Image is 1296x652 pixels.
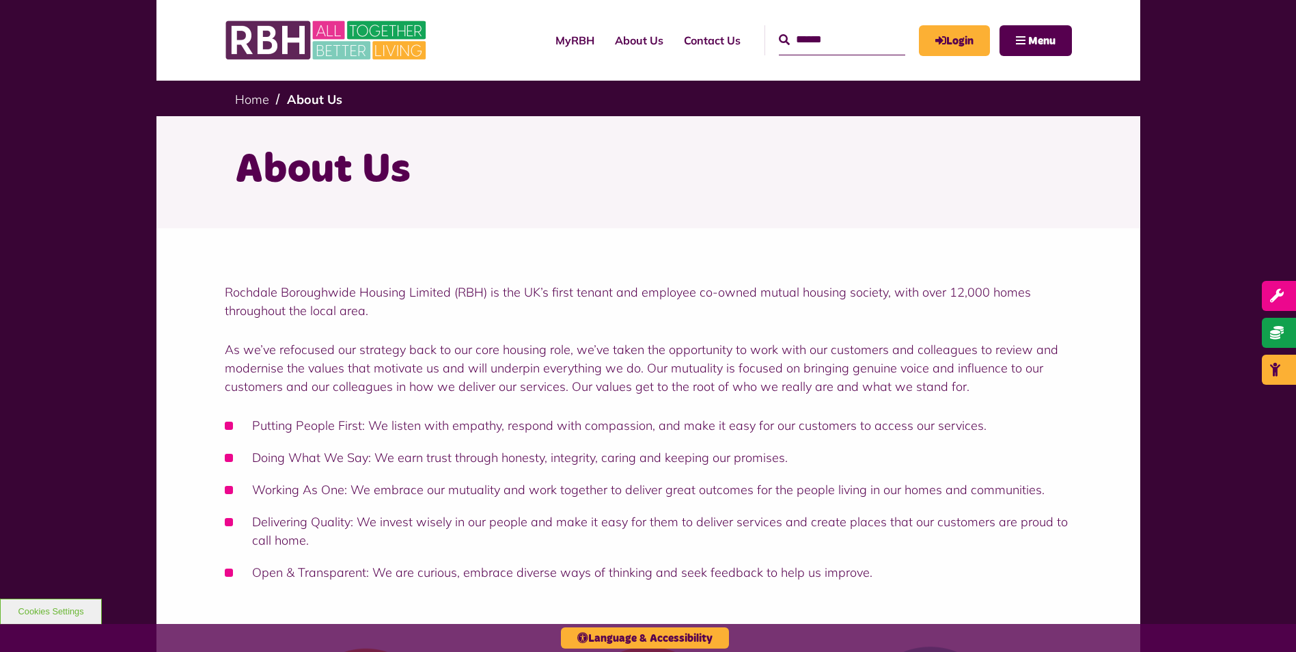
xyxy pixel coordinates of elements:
[999,25,1072,56] button: Navigation
[225,340,1072,396] p: As we’ve refocused our strategy back to our core housing role, we’ve taken the opportunity to wor...
[235,92,269,107] a: Home
[225,513,1072,549] li: Delivering Quality: We invest wisely in our people and make it easy for them to deliver services ...
[605,22,674,59] a: About Us
[225,563,1072,582] li: Open & Transparent: We are curious, embrace diverse ways of thinking and seek feedback to help us...
[225,448,1072,467] li: Doing What We Say: We earn trust through honesty, integrity, caring and keeping our promises.
[1235,590,1296,652] iframe: Netcall Web Assistant for live chat
[225,283,1072,320] p: Rochdale Boroughwide Housing Limited (RBH) is the UK’s first tenant and employee co-owned mutual ...
[225,416,1072,435] li: Putting People First: We listen with empathy, respond with compassion, and make it easy for our c...
[1028,36,1056,46] span: Menu
[225,14,430,67] img: RBH
[235,144,1062,197] h1: About Us
[545,22,605,59] a: MyRBH
[674,22,751,59] a: Contact Us
[561,627,729,649] button: Language & Accessibility
[919,25,990,56] a: MyRBH
[225,480,1072,499] li: Working As One: We embrace our mutuality and work together to deliver great outcomes for the peop...
[287,92,342,107] a: About Us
